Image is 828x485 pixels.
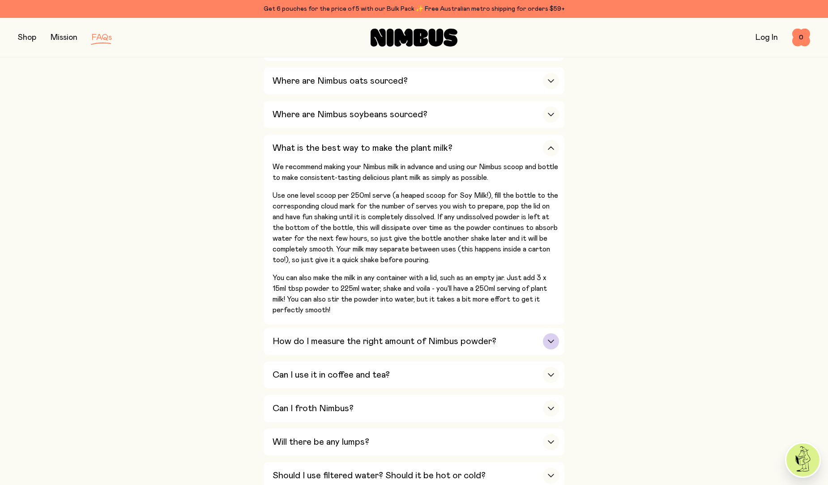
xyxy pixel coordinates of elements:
[18,4,810,14] div: Get 6 pouches for the price of 5 with our Bulk Pack ✨ Free Australian metro shipping for orders $59+
[264,362,564,388] button: Can I use it in coffee and tea?
[273,76,408,86] h3: Where are Nimbus oats sourced?
[273,336,496,347] h3: How do I measure the right amount of Nimbus powder?
[264,395,564,422] button: Can I froth Nimbus?
[273,109,427,120] h3: Where are Nimbus soybeans sourced?
[264,135,564,324] button: What is the best way to make the plant milk?We recommend making your Nimbus milk in advance and u...
[273,470,486,481] h3: Should I use filtered water? Should it be hot or cold?
[273,370,390,380] h3: Can I use it in coffee and tea?
[786,443,819,476] img: agent
[264,429,564,455] button: Will there be any lumps?
[755,34,778,42] a: Log In
[273,437,369,447] h3: Will there be any lumps?
[51,34,77,42] a: Mission
[264,68,564,94] button: Where are Nimbus oats sourced?
[273,190,559,265] p: Use one level scoop per 250ml serve (a heaped scoop for Soy Milk!), fill the bottle to the corres...
[264,101,564,128] button: Where are Nimbus soybeans sourced?
[792,29,810,47] button: 0
[273,162,559,183] p: We recommend making your Nimbus milk in advance and using our Nimbus scoop and bottle to make con...
[273,403,354,414] h3: Can I froth Nimbus?
[92,34,112,42] a: FAQs
[264,328,564,355] button: How do I measure the right amount of Nimbus powder?
[273,272,559,315] p: You can also make the milk in any container with a lid, such as an empty jar. Just add 3 x 15ml t...
[273,143,452,153] h3: What is the best way to make the plant milk?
